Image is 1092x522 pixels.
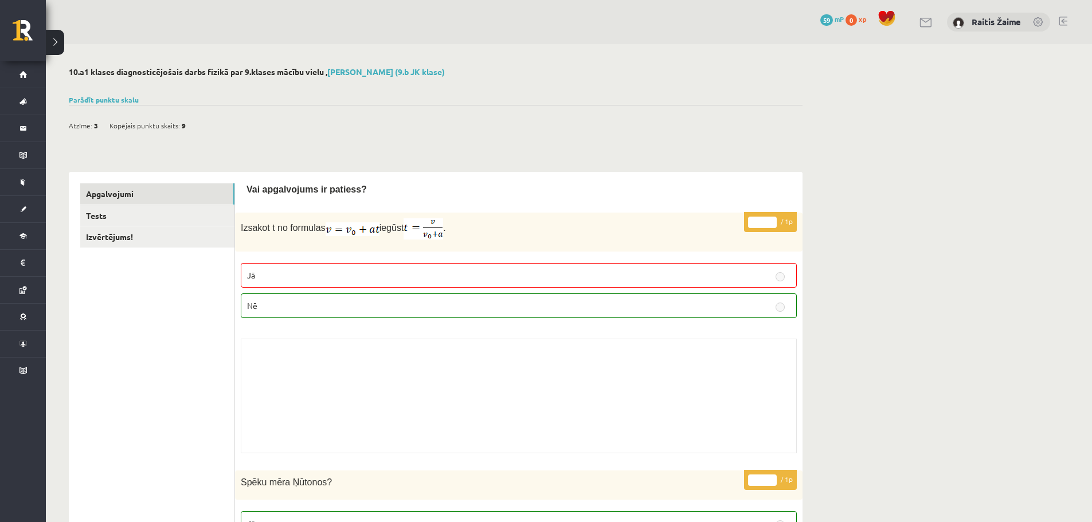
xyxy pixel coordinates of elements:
[404,218,443,240] img: CKvqiObWJZ5gw01w4TcfVazYJ6n9AiXjUj4a4oUeAAAAAElFTkSuQmCC
[820,14,833,26] span: 59
[953,17,964,29] img: Raitis Žaime
[820,14,844,23] a: 59 mP
[379,223,404,233] span: iegūst
[69,117,92,134] span: Atzīme:
[744,470,797,490] p: / 1p
[69,67,803,77] h2: 10.a1 klases diagnosticējošais darbs fizikā par 9.klases mācību vielu ,
[846,14,857,26] span: 0
[835,14,844,23] span: mP
[972,16,1021,28] a: Raitis Žaime
[241,223,326,233] span: Izsakot t no formulas
[241,477,327,487] span: Spēku mēra Ņūtonos
[846,14,872,23] a: 0 xp
[69,95,139,104] a: Parādīt punktu skalu
[744,212,797,232] p: / 1p
[776,303,785,312] input: Nē
[443,223,445,233] span: .
[776,272,785,281] input: Jā
[80,226,234,248] a: Izvērtējums!
[859,14,866,23] span: xp
[182,117,186,134] span: 9
[246,185,367,194] span: Vai apgalvojums ir patiess?
[326,222,379,236] img: d2oOQQpN77mrXqYrMl6elssHHcJUrN5cZOxMgH2DLFxaZhaSg1KD34UBcNIPQbCBvjk1p3oNpE1H856GlNiVBCRC3leKvhjW8...
[80,205,234,226] a: Tests
[327,66,445,77] a: [PERSON_NAME] (9.b JK klase)
[327,477,332,487] span: ?
[247,270,255,280] span: Jā
[109,117,180,134] span: Kopējais punktu skaits:
[80,183,234,205] a: Apgalvojumi
[94,117,98,134] span: 3
[13,20,46,49] a: Rīgas 1. Tālmācības vidusskola
[247,300,257,311] span: Nē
